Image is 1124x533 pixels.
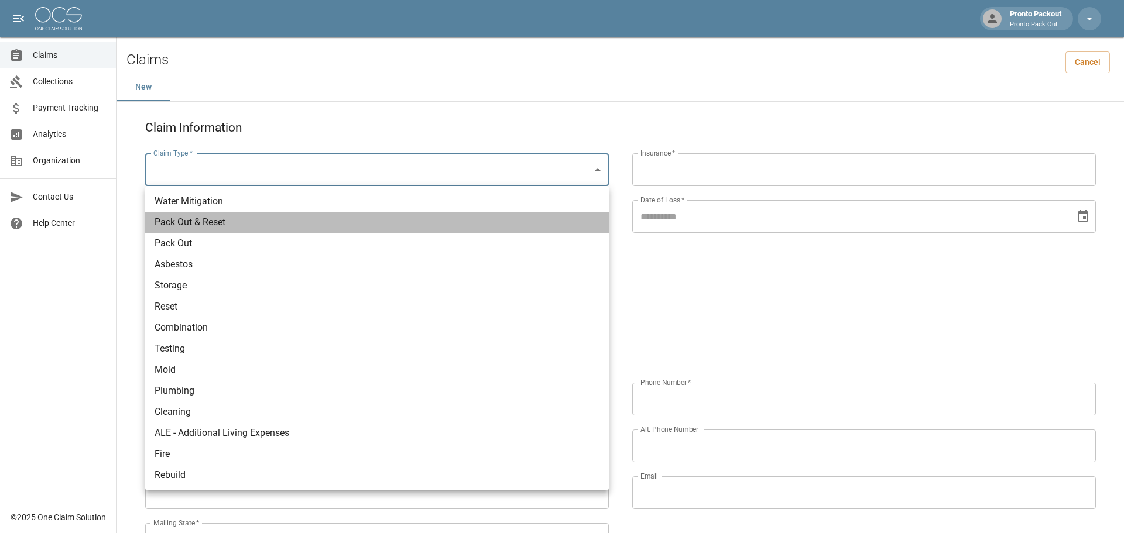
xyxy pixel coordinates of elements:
li: Asbestos [145,254,609,275]
li: Plumbing [145,380,609,401]
li: Storage [145,275,609,296]
li: Pack Out & Reset [145,212,609,233]
li: Mold [145,359,609,380]
li: Fire [145,443,609,465]
li: Combination [145,317,609,338]
li: Reset [145,296,609,317]
li: Rebuild [145,465,609,486]
li: Cleaning [145,401,609,422]
li: Water Mitigation [145,191,609,212]
li: Testing [145,338,609,359]
li: ALE - Additional Living Expenses [145,422,609,443]
li: Pack Out [145,233,609,254]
